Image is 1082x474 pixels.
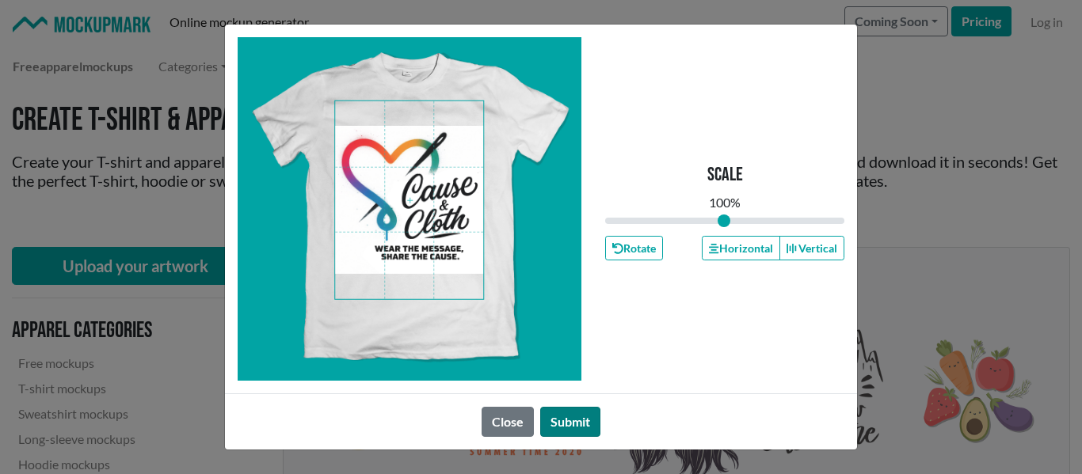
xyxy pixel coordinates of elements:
button: Submit [540,407,600,437]
button: Close [482,407,534,437]
button: Horizontal [702,236,779,260]
button: Rotate [605,236,663,260]
p: Scale [707,164,743,187]
button: Vertical [779,236,844,260]
div: 100 % [709,193,741,212]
